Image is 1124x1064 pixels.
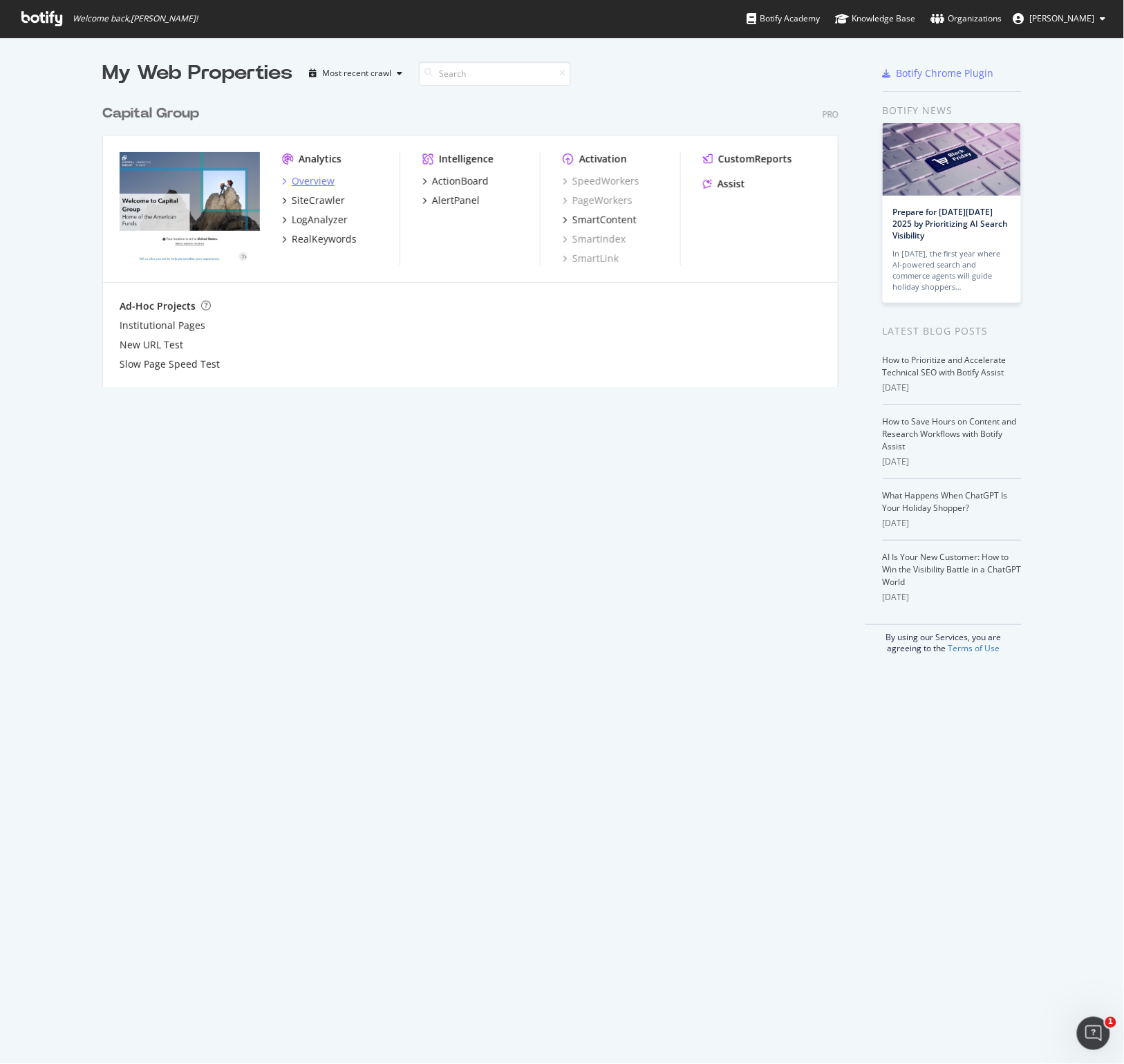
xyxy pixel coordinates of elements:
[893,206,1009,241] a: Prepare for [DATE][DATE] 2025 by Prioritizing AI Search Visibility
[292,194,345,207] div: SiteCrawler
[299,152,341,166] div: Analytics
[563,194,633,207] a: PageWorkers
[419,62,571,86] input: Search
[102,59,292,87] div: My Web Properties
[120,319,205,333] a: Institutional Pages
[292,232,357,246] div: RealKeywords
[883,354,1006,378] a: How to Prioritize and Accelerate Technical SEO with Botify Assist
[120,357,220,371] a: Slow Page Speed Test
[718,152,792,166] div: CustomReports
[282,194,345,207] a: SiteCrawler
[1030,12,1095,24] span: Cynthia Casarez
[303,62,408,84] button: Most recent crawl
[282,174,335,188] a: Overview
[1105,1017,1116,1028] span: 1
[102,104,205,124] a: Capital Group
[883,416,1017,452] a: How to Save Hours on Content and Research Workflows with Botify Assist
[282,232,357,246] a: RealKeywords
[120,152,260,264] img: capitalgroup.com
[292,174,335,188] div: Overview
[931,12,1002,26] div: Organizations
[883,66,994,80] a: Botify Chrome Plugin
[703,177,745,191] a: Assist
[1002,8,1117,30] button: [PERSON_NAME]
[422,174,489,188] a: ActionBoard
[883,489,1008,514] a: What Happens When ChatGPT Is Your Holiday Shopper?
[823,109,839,120] div: Pro
[73,13,198,24] span: Welcome back, [PERSON_NAME] !
[563,174,639,188] a: SpeedWorkers
[883,123,1021,196] img: Prepare for Black Friday 2025 by Prioritizing AI Search Visibility
[292,213,348,227] div: LogAnalyzer
[563,232,626,246] a: SmartIndex
[747,12,820,26] div: Botify Academy
[883,324,1022,339] div: Latest Blog Posts
[883,456,1022,468] div: [DATE]
[120,299,196,313] div: Ad-Hoc Projects
[432,194,480,207] div: AlertPanel
[883,591,1022,604] div: [DATE]
[948,642,1000,654] a: Terms of Use
[322,69,391,77] div: Most recent crawl
[865,624,1022,654] div: By using our Services, you are agreeing to the
[835,12,916,26] div: Knowledge Base
[718,177,745,191] div: Assist
[883,517,1022,530] div: [DATE]
[282,213,348,227] a: LogAnalyzer
[572,213,637,227] div: SmartContent
[102,104,199,124] div: Capital Group
[883,103,1022,118] div: Botify news
[1077,1017,1110,1050] iframe: Intercom live chat
[120,338,183,352] a: New URL Test
[563,252,619,265] a: SmartLink
[703,152,792,166] a: CustomReports
[883,551,1022,588] a: AI Is Your New Customer: How to Win the Visibility Battle in a ChatGPT World
[883,382,1022,394] div: [DATE]
[422,194,480,207] a: AlertPanel
[579,152,627,166] div: Activation
[897,66,994,80] div: Botify Chrome Plugin
[102,87,850,387] div: grid
[439,152,494,166] div: Intelligence
[563,213,637,227] a: SmartContent
[893,248,1011,292] div: In [DATE], the first year where AI-powered search and commerce agents will guide holiday shoppers…
[432,174,489,188] div: ActionBoard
